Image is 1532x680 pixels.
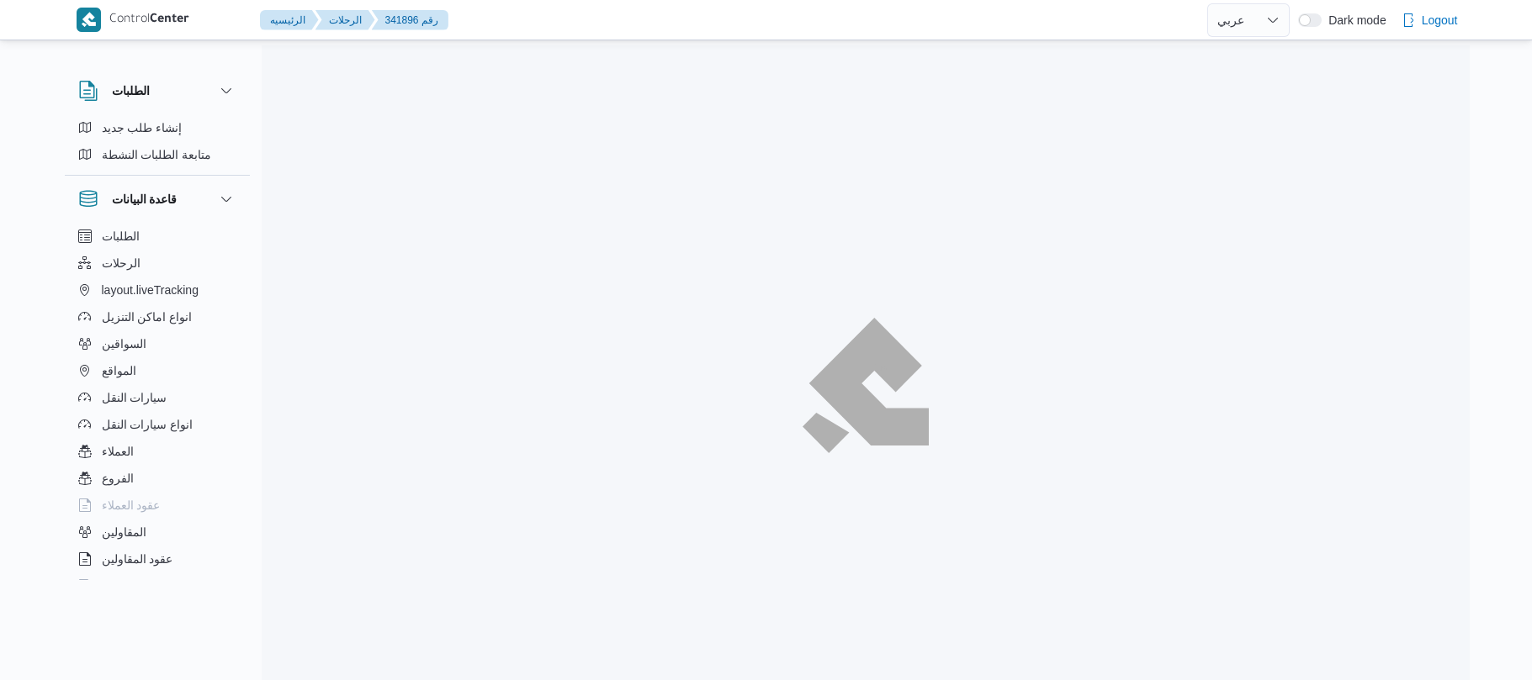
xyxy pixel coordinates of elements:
button: انواع اماكن التنزيل [72,303,243,330]
span: سيارات النقل [102,387,167,408]
h3: قاعدة البيانات [112,189,178,209]
button: السواقين [72,330,243,357]
span: layout.liveTracking [102,280,199,300]
button: العملاء [72,438,243,465]
b: Center [150,13,189,27]
button: سيارات النقل [72,384,243,411]
span: الرحلات [102,253,140,273]
span: السواقين [102,334,146,354]
span: انواع سيارات النقل [102,414,193,435]
button: عقود المقاولين [72,546,243,572]
span: عقود العملاء [102,495,161,515]
button: الرحلات [72,250,243,277]
span: العملاء [102,441,134,461]
button: عقود العملاء [72,492,243,519]
img: X8yXhbKr1z7QwAAAABJRU5ErkJggg== [77,8,101,32]
div: الطلبات [65,114,250,175]
button: الطلبات [78,81,236,101]
button: الرحلات [315,10,375,30]
span: Logout [1422,10,1458,30]
button: إنشاء طلب جديد [72,114,243,141]
span: متابعة الطلبات النشطة [102,145,212,165]
button: متابعة الطلبات النشطة [72,141,243,168]
button: layout.liveTracking [72,277,243,303]
button: المواقع [72,357,243,384]
button: Logout [1395,3,1465,37]
button: المقاولين [72,519,243,546]
button: قاعدة البيانات [78,189,236,209]
span: المواقع [102,361,136,381]
button: اجهزة التليفون [72,572,243,599]
span: Dark mode [1322,13,1386,27]
button: انواع سيارات النقل [72,411,243,438]
span: إنشاء طلب جديد [102,118,183,138]
span: انواع اماكن التنزيل [102,307,193,327]
span: الفروع [102,468,134,488]
div: قاعدة البيانات [65,223,250,587]
span: الطلبات [102,226,140,246]
button: الطلبات [72,223,243,250]
button: الرئيسيه [260,10,319,30]
img: ILLA Logo [811,328,919,443]
button: 341896 رقم [372,10,448,30]
h3: الطلبات [112,81,150,101]
span: عقود المقاولين [102,549,173,569]
button: الفروع [72,465,243,492]
span: المقاولين [102,522,146,542]
span: اجهزة التليفون [102,576,172,596]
